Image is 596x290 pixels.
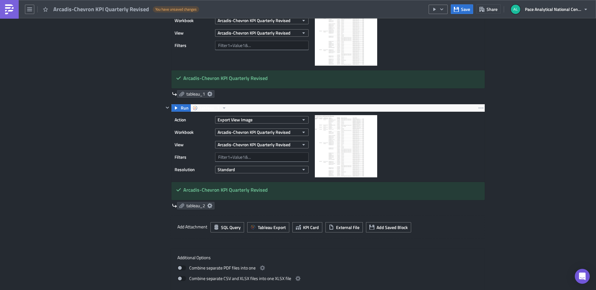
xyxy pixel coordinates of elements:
[218,141,291,148] span: Arcadis-Chevron KPI Quarterly Revised
[190,104,229,112] button: tableau_1
[177,222,207,232] label: Add Attachment
[292,222,322,232] button: KPI Card
[2,17,298,22] p: Thank You,
[181,104,189,112] span: Run
[189,264,256,272] span: Combine separate PDF files into one
[175,16,212,25] label: Workbook
[218,166,235,173] span: Standard
[171,104,191,112] button: Run
[215,116,309,124] button: Export View Image
[525,6,581,12] span: Pace Analytical National Center for Testing and Innovation
[183,187,480,192] h5: Arcadis-Chevron KPI Quarterly Revised
[175,41,212,50] label: Filters
[303,224,319,231] span: KPI Card
[215,166,309,173] button: Standard
[2,2,298,27] body: Rich Text Area. Press ALT-0 for help.
[258,224,286,231] span: Tableau Export
[53,6,150,13] span: Arcadis-Chevron KPI Quarterly Revised
[461,6,470,12] span: Save
[215,152,309,162] input: Filter1=Value1&...
[247,222,289,232] button: Tableau Export
[175,28,212,38] label: View
[218,129,291,135] span: Arcadis-Chevron KPI Quarterly Revised
[221,224,241,231] span: SQL Query
[175,152,212,162] label: Filters
[186,91,205,97] span: tableau_1
[175,115,212,124] label: Action
[476,4,501,14] button: Share
[215,29,309,37] button: Arcadis-Chevron KPI Quarterly Revised
[325,222,363,232] button: External File
[218,17,291,24] span: Arcadis-Chevron KPI Quarterly Revised
[200,104,219,112] span: tableau_1
[155,7,197,12] span: You have unsaved changes
[177,202,214,209] a: tableau_2
[336,224,359,231] span: External File
[175,140,212,149] label: View
[177,90,214,98] a: tableau_1
[189,275,291,282] span: Combine separate CSV and XLSX files into one XLSX file
[2,22,60,27] span: Pace Analytical National - IT
[507,2,591,16] button: Pace Analytical National Center for Testing and Innovation
[215,41,309,50] input: Filter1=Value1&...
[215,17,309,24] button: Arcadis-Chevron KPI Quarterly Revised
[4,4,14,14] img: PushMetrics
[377,224,408,231] span: Add Saved Block
[183,76,480,81] h5: Arcadis-Chevron KPI Quarterly Revised
[575,269,590,284] div: Open Intercom Messenger
[510,4,521,15] img: Avatar
[487,6,497,12] span: Share
[315,3,377,66] img: View Image
[175,128,212,137] label: Workbook
[164,104,171,111] button: Hide content
[218,30,291,36] span: Arcadis-Chevron KPI Quarterly Revised
[2,2,298,7] p: Arcadis-Chevron KPI Quarterly Revised Report
[175,165,212,174] label: Resolution
[215,129,309,136] button: Arcadis-Chevron KPI Quarterly Revised
[366,222,411,232] button: Add Saved Block
[451,4,473,14] button: Save
[218,116,252,123] span: Export View Image
[186,203,205,208] span: tableau_2
[315,115,377,177] img: View Image
[215,141,309,148] button: Arcadis-Chevron KPI Quarterly Revised
[177,255,478,260] label: Additional Options
[210,222,244,232] button: SQL Query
